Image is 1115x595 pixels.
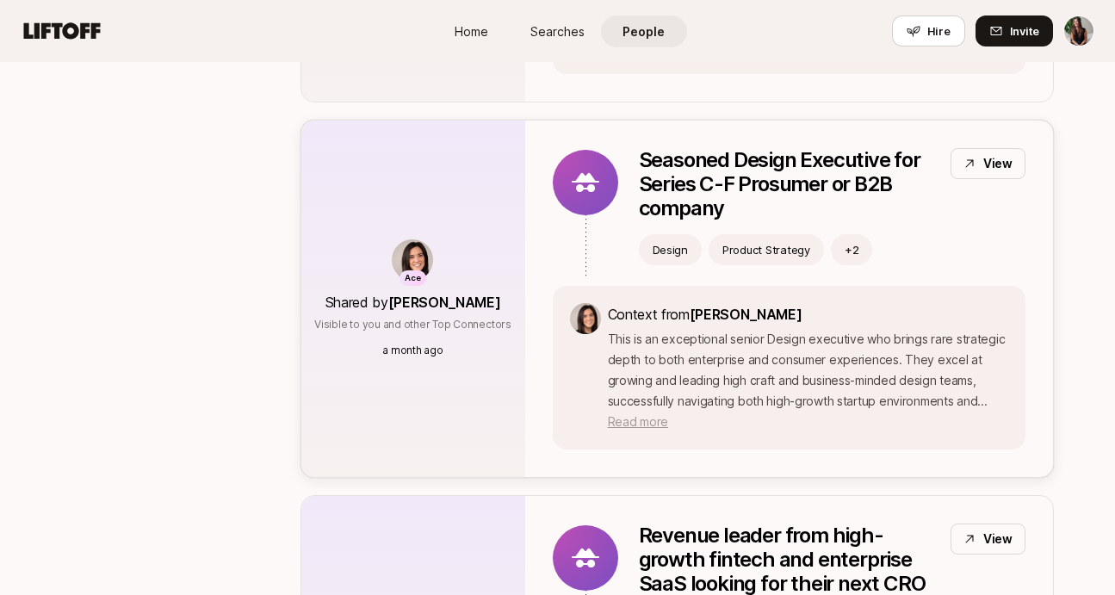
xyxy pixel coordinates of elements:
span: People [623,22,665,40]
a: AceShared by[PERSON_NAME]Visible to you and other Top Connectorsa month agoSeasoned Design Execut... [300,120,1054,478]
p: Shared by [325,291,501,313]
span: Hire [927,22,951,40]
span: [PERSON_NAME] [690,306,802,323]
button: Ciara Cornette [1063,15,1094,46]
span: Invite [1010,22,1039,40]
a: Searches [515,15,601,47]
a: People [601,15,687,47]
p: View [983,153,1013,174]
p: a month ago [382,343,443,358]
button: +2 [831,234,873,265]
p: Ace [405,271,421,286]
span: Home [455,22,488,40]
span: [PERSON_NAME] [388,294,501,311]
a: Home [429,15,515,47]
p: This is an exceptional senior Design executive who brings rare strategic depth to both enterprise... [608,329,1008,432]
img: Ciara Cornette [1064,16,1093,46]
span: Searches [530,22,585,40]
p: Visible to you and other Top Connectors [314,317,511,332]
button: Hire [892,15,965,46]
img: 71d7b91d_d7cb_43b4_a7ea_a9b2f2cc6e03.jpg [570,303,601,334]
button: Invite [976,15,1053,46]
p: Context from [608,303,1008,325]
span: Read more [608,414,668,429]
p: Design [653,241,688,258]
img: 71d7b91d_d7cb_43b4_a7ea_a9b2f2cc6e03.jpg [392,239,433,281]
p: Seasoned Design Executive for Series C-F Prosumer or B2B company [639,148,937,220]
p: View [983,529,1013,549]
p: Product Strategy [722,241,810,258]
